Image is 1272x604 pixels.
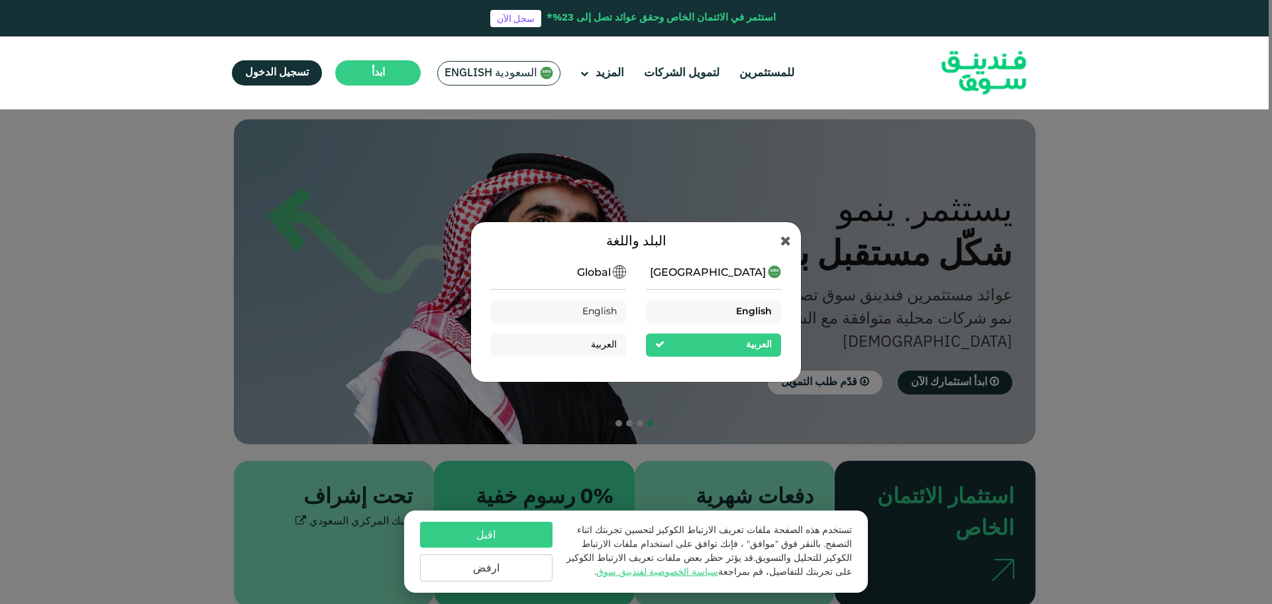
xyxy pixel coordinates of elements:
span: ابدأ [372,68,385,78]
a: لتمويل الشركات [641,62,723,84]
img: SA Flag [768,265,781,278]
p: تستخدم هذه الصفحة ملفات تعريف الارتباط الكوكيز لتحسين تجربتك اثناء التصفح. بالنقر فوق "موافق" ، ف... [566,524,852,579]
span: تسجيل الدخول [245,68,309,78]
div: البلد واللغة [491,232,781,252]
span: English [736,307,772,316]
span: English [582,307,617,316]
button: ارفض [420,554,553,581]
span: المزيد [596,68,624,79]
div: استثمر في الائتمان الخاص وحقق عوائد تصل إلى 23%* [547,11,776,26]
a: للمستثمرين [736,62,798,84]
span: العربية [746,340,772,349]
span: العربية [591,340,617,349]
a: تسجيل الدخول [232,60,322,86]
a: سجل الآن [490,10,541,27]
img: SA Flag [540,66,553,80]
span: السعودية English [445,66,537,81]
span: قد يؤثر حظر بعض ملفات تعريف الارتباط الكوكيز على تجربتك [566,554,852,577]
img: Logo [919,40,1049,107]
span: Global [577,265,611,281]
span: للتفاصيل، قم بمراجعة . [594,568,803,577]
a: سياسة الخصوصية لفندينق سوق [596,568,718,577]
button: اقبل [420,522,553,548]
span: [GEOGRAPHIC_DATA] [650,265,766,281]
img: SA Flag [613,265,626,278]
